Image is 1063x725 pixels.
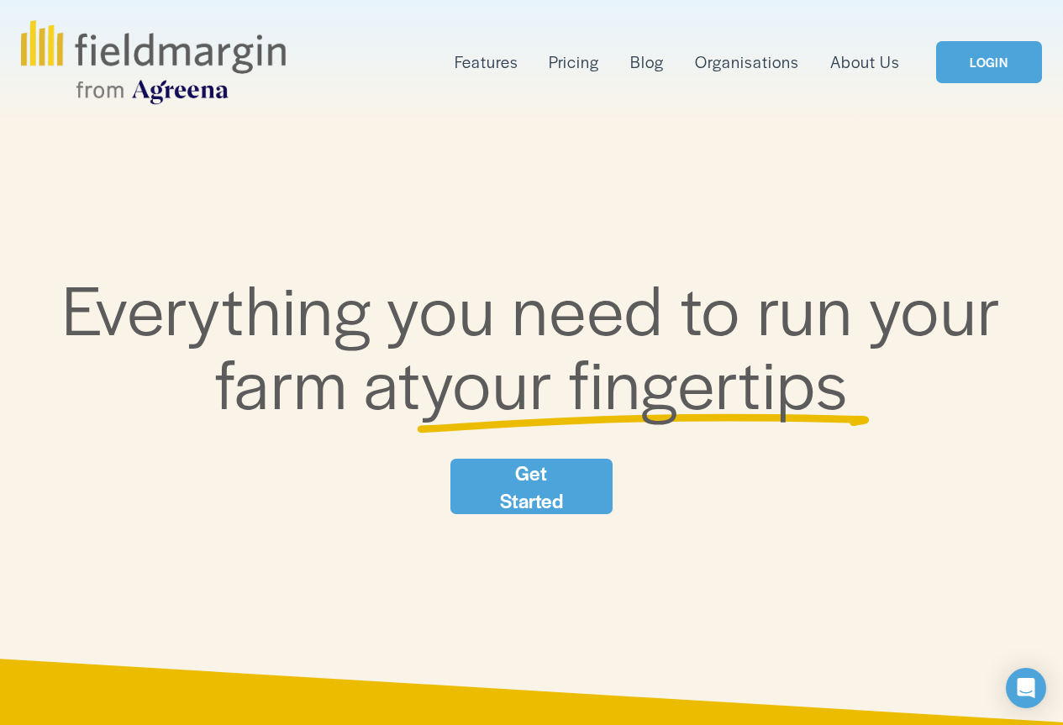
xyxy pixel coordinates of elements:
[695,49,799,76] a: Organisations
[549,49,599,76] a: Pricing
[830,49,900,76] a: About Us
[21,20,285,104] img: fieldmargin.com
[1006,668,1046,708] div: Open Intercom Messenger
[455,49,518,76] a: folder dropdown
[421,334,849,429] span: your fingertips
[455,50,518,74] span: Features
[630,49,664,76] a: Blog
[450,459,613,514] a: Get Started
[936,41,1042,84] a: LOGIN
[62,260,1018,428] span: Everything you need to run your farm at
